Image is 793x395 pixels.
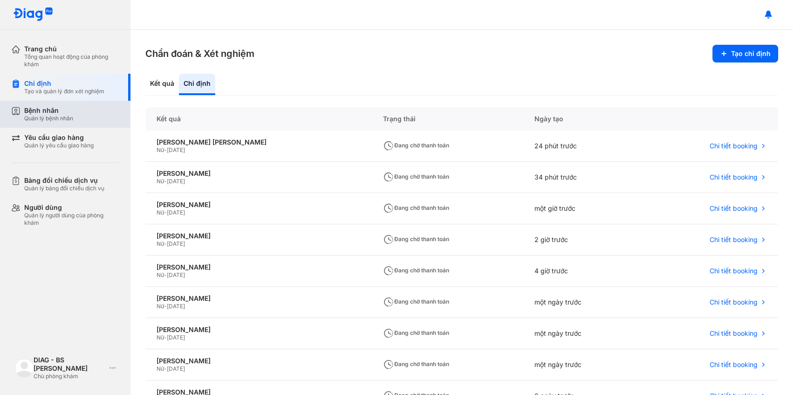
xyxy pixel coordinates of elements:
[24,45,119,53] div: Trang chủ
[24,106,73,115] div: Bệnh nhân
[164,146,167,153] span: -
[167,303,185,310] span: [DATE]
[164,240,167,247] span: -
[383,204,449,211] span: Đang chờ thanh toán
[712,45,778,62] button: Tạo chỉ định
[24,53,119,68] div: Tổng quan hoạt động của phòng khám
[710,298,758,306] span: Chi tiết booking
[24,115,73,122] div: Quản lý bệnh nhân
[145,74,179,95] div: Kết quả
[157,365,164,372] span: Nữ
[710,236,758,244] span: Chi tiết booking
[13,7,53,22] img: logo
[145,47,254,60] h3: Chẩn đoán & Xét nghiệm
[15,359,34,377] img: logo
[167,209,185,216] span: [DATE]
[710,360,758,369] span: Chi tiết booking
[24,88,104,95] div: Tạo và quản lý đơn xét nghiệm
[523,131,642,162] div: 24 phút trước
[157,263,361,271] div: [PERSON_NAME]
[34,356,106,373] div: DIAG - BS [PERSON_NAME]
[179,74,215,95] div: Chỉ định
[167,240,185,247] span: [DATE]
[157,334,164,341] span: Nữ
[167,271,185,278] span: [DATE]
[164,303,167,310] span: -
[523,193,642,224] div: một giờ trước
[24,185,104,192] div: Quản lý bảng đối chiếu dịch vụ
[164,178,167,185] span: -
[157,169,361,178] div: [PERSON_NAME]
[24,176,104,185] div: Bảng đối chiếu dịch vụ
[157,138,361,146] div: [PERSON_NAME] [PERSON_NAME]
[710,204,758,213] span: Chi tiết booking
[24,133,94,142] div: Yêu cầu giao hàng
[164,271,167,278] span: -
[383,360,449,367] span: Đang chờ thanh toán
[710,267,758,275] span: Chi tiết booking
[157,303,164,310] span: Nữ
[523,287,642,318] div: một ngày trước
[523,162,642,193] div: 34 phút trước
[383,142,449,149] span: Đang chờ thanh toán
[710,173,758,181] span: Chi tiết booking
[523,349,642,381] div: một ngày trước
[383,329,449,336] span: Đang chờ thanh toán
[383,267,449,274] span: Đang chờ thanh toán
[523,107,642,131] div: Ngày tạo
[157,146,164,153] span: Nữ
[157,240,164,247] span: Nữ
[145,107,372,131] div: Kết quả
[157,232,361,240] div: [PERSON_NAME]
[157,201,361,209] div: [PERSON_NAME]
[24,79,104,88] div: Chỉ định
[24,212,119,227] div: Quản lý người dùng của phòng khám
[157,326,361,334] div: [PERSON_NAME]
[167,146,185,153] span: [DATE]
[372,107,523,131] div: Trạng thái
[167,334,185,341] span: [DATE]
[157,271,164,278] span: Nữ
[157,294,361,303] div: [PERSON_NAME]
[24,142,94,149] div: Quản lý yêu cầu giao hàng
[383,173,449,180] span: Đang chờ thanh toán
[383,298,449,305] span: Đang chờ thanh toán
[164,334,167,341] span: -
[164,365,167,372] span: -
[710,329,758,338] span: Chi tiết booking
[157,209,164,216] span: Nữ
[167,178,185,185] span: [DATE]
[523,224,642,256] div: 2 giờ trước
[34,373,106,380] div: Chủ phòng khám
[164,209,167,216] span: -
[710,142,758,150] span: Chi tiết booking
[157,357,361,365] div: [PERSON_NAME]
[24,203,119,212] div: Người dùng
[167,365,185,372] span: [DATE]
[383,236,449,243] span: Đang chờ thanh toán
[523,318,642,349] div: một ngày trước
[523,256,642,287] div: 4 giờ trước
[157,178,164,185] span: Nữ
